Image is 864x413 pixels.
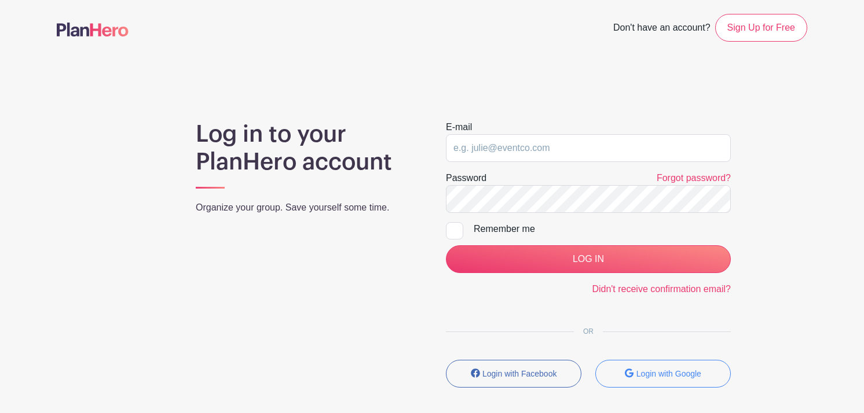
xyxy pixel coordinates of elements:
[636,369,701,378] small: Login with Google
[446,245,731,273] input: LOG IN
[57,23,129,36] img: logo-507f7623f17ff9eddc593b1ce0a138ce2505c220e1c5a4e2b4648c50719b7d32.svg
[592,284,731,294] a: Didn't receive confirmation email?
[446,171,486,185] label: Password
[574,327,603,335] span: OR
[474,222,731,236] div: Remember me
[196,120,418,176] h1: Log in to your PlanHero account
[613,16,711,42] span: Don't have an account?
[446,120,472,134] label: E-mail
[196,201,418,215] p: Organize your group. Save yourself some time.
[715,14,807,42] a: Sign Up for Free
[657,173,731,183] a: Forgot password?
[446,134,731,162] input: e.g. julie@eventco.com
[482,369,557,378] small: Login with Facebook
[446,360,581,388] button: Login with Facebook
[595,360,731,388] button: Login with Google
